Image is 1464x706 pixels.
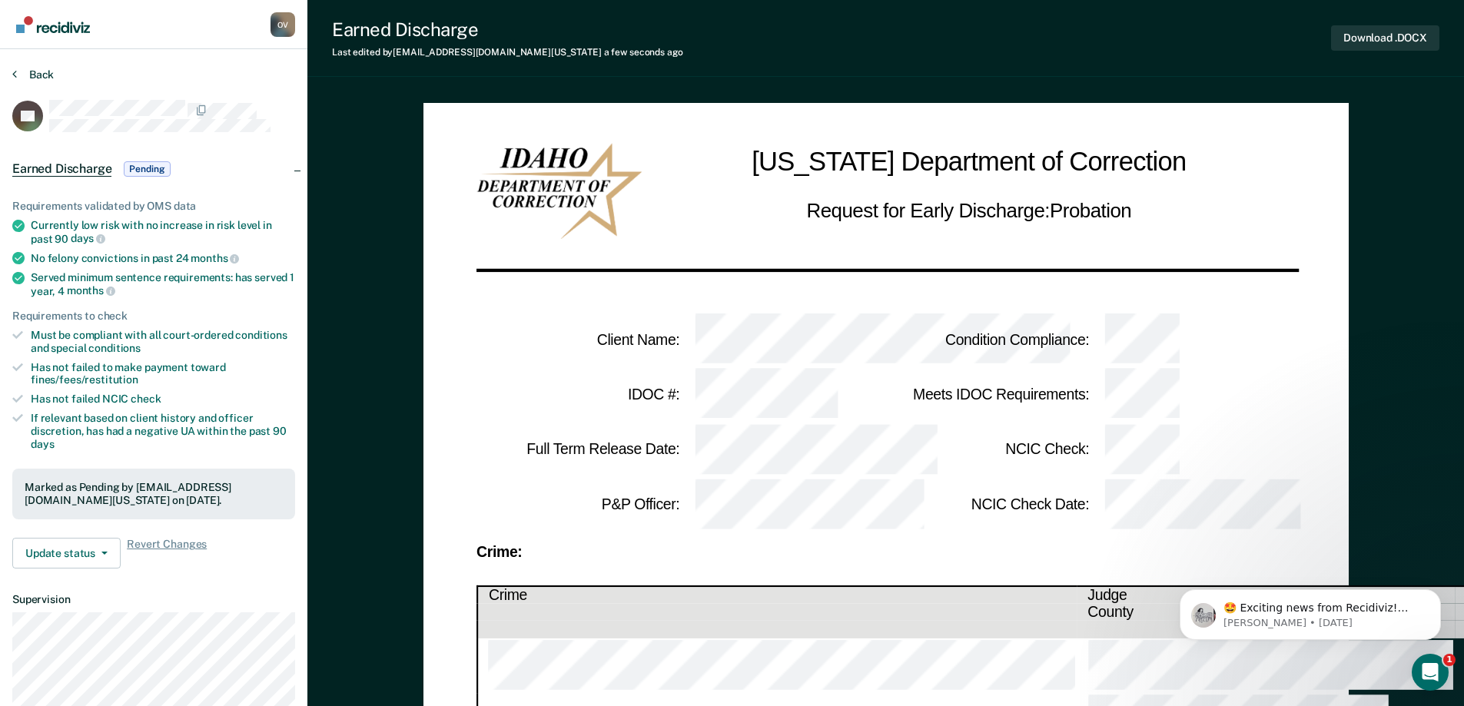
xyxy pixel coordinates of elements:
[476,546,1296,559] div: Crime:
[1077,604,1454,621] th: County
[67,59,265,73] p: Message from Kim, sent 25w ago
[31,219,295,245] div: Currently low risk with no increase in risk level in past 90
[31,438,54,450] span: days
[476,143,642,239] img: IDOC Logo
[88,342,141,354] span: conditions
[332,18,683,41] div: Earned Discharge
[71,232,105,244] span: days
[31,412,295,450] div: If relevant based on client history and officer discretion, has had a negative UA within the past 90
[12,538,121,568] button: Update status
[886,312,1091,367] td: Condition Compliance :
[604,47,683,58] span: a few seconds ago
[1412,654,1449,691] iframe: Intercom live chat
[476,477,681,532] td: P&P Officer :
[886,423,1091,478] td: NCIC Check :
[12,161,111,177] span: Earned Discharge
[67,45,263,148] span: 🤩 Exciting news from Recidiviz! Starting [DATE] if a client is marked in ATLAS (in employment his...
[477,587,1077,605] th: Crime
[67,284,115,297] span: months
[476,423,681,478] td: Full Term Release Date :
[271,12,295,37] div: O V
[12,593,295,606] dt: Supervision
[1157,557,1464,665] iframe: Intercom notifications message
[12,68,54,81] button: Back
[16,16,90,33] img: Recidiviz
[476,367,681,423] td: IDOC # :
[886,477,1091,532] td: NCIC Check Date :
[1331,25,1439,51] button: Download .DOCX
[31,329,295,355] div: Must be compliant with all court-ordered conditions and special
[31,393,295,406] div: Has not failed NCIC
[1077,587,1454,605] th: Judge
[31,271,295,297] div: Served minimum sentence requirements: has served 1 year, 4
[191,252,239,264] span: months
[12,310,295,323] div: Requirements to check
[31,361,295,387] div: Has not failed to make payment toward
[806,196,1131,226] h2: Request for Early Discharge: Probation
[752,143,1187,183] h1: [US_STATE] Department of Correction
[1443,654,1456,666] span: 1
[886,367,1091,423] td: Meets IDOC Requirements :
[25,481,283,507] div: Marked as Pending by [EMAIL_ADDRESS][DOMAIN_NAME][US_STATE] on [DATE].
[476,312,681,367] td: Client Name :
[31,373,138,386] span: fines/fees/restitution
[124,161,170,177] span: Pending
[332,47,683,58] div: Last edited by [EMAIL_ADDRESS][DOMAIN_NAME][US_STATE]
[31,251,295,265] div: No felony convictions in past 24
[131,393,161,405] span: check
[271,12,295,37] button: Profile dropdown button
[12,200,295,213] div: Requirements validated by OMS data
[127,538,207,568] span: Revert Changes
